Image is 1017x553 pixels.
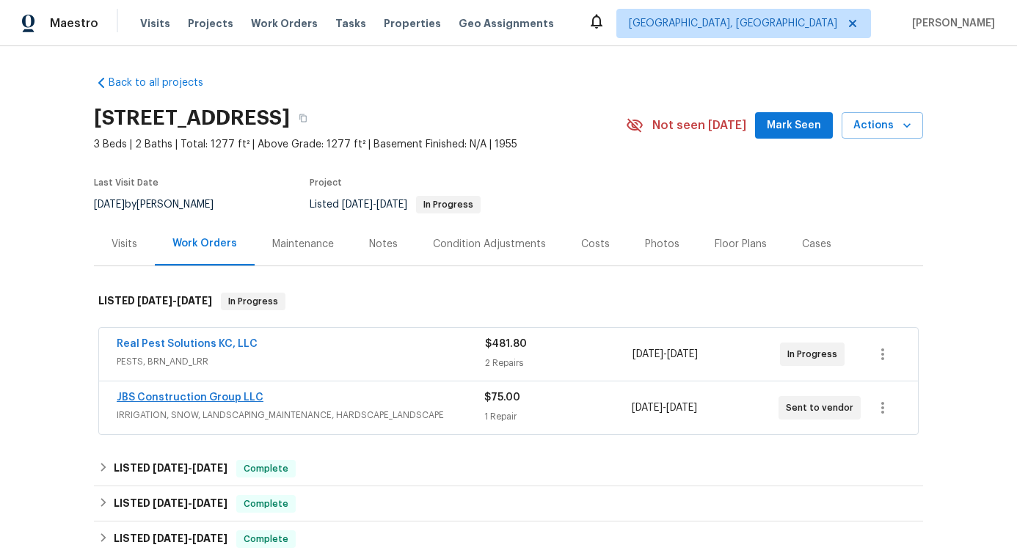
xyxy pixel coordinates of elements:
[633,349,663,359] span: [DATE]
[652,118,746,133] span: Not seen [DATE]
[842,112,923,139] button: Actions
[418,200,479,209] span: In Progress
[117,392,263,403] a: JBS Construction Group LLC
[112,237,137,252] div: Visits
[94,137,626,152] span: 3 Beds | 2 Baths | Total: 1277 ft² | Above Grade: 1277 ft² | Basement Finished: N/A | 1955
[153,533,227,543] span: -
[802,237,831,252] div: Cases
[666,403,697,413] span: [DATE]
[310,178,342,187] span: Project
[629,16,837,31] span: [GEOGRAPHIC_DATA], [GEOGRAPHIC_DATA]
[140,16,170,31] span: Visits
[715,237,767,252] div: Floor Plans
[581,237,610,252] div: Costs
[153,533,188,543] span: [DATE]
[906,16,995,31] span: [PERSON_NAME]
[767,117,821,135] span: Mark Seen
[153,463,227,473] span: -
[153,463,188,473] span: [DATE]
[238,497,294,511] span: Complete
[290,105,316,131] button: Copy Address
[667,349,698,359] span: [DATE]
[137,296,172,306] span: [DATE]
[94,451,923,486] div: LISTED [DATE]-[DATE]Complete
[94,486,923,521] div: LISTED [DATE]-[DATE]Complete
[222,294,284,309] span: In Progress
[459,16,554,31] span: Geo Assignments
[172,236,237,251] div: Work Orders
[177,296,212,306] span: [DATE]
[787,347,843,362] span: In Progress
[335,18,366,29] span: Tasks
[153,498,188,508] span: [DATE]
[137,296,212,306] span: -
[117,408,484,422] span: IRRIGATION, SNOW, LANDSCAPING_MAINTENANCE, HARDSCAPE_LANDSCAPE
[192,498,227,508] span: [DATE]
[94,111,290,125] h2: [STREET_ADDRESS]
[632,400,697,415] span: -
[645,237,679,252] div: Photos
[114,530,227,548] h6: LISTED
[192,463,227,473] span: [DATE]
[50,16,98,31] span: Maestro
[94,278,923,325] div: LISTED [DATE]-[DATE]In Progress
[384,16,441,31] span: Properties
[114,495,227,513] h6: LISTED
[369,237,398,252] div: Notes
[755,112,833,139] button: Mark Seen
[117,354,485,369] span: PESTS, BRN_AND_LRR
[342,199,373,210] span: [DATE]
[433,237,546,252] div: Condition Adjustments
[633,347,698,362] span: -
[94,196,231,213] div: by [PERSON_NAME]
[117,339,258,349] a: Real Pest Solutions KC, LLC
[94,199,125,210] span: [DATE]
[485,356,633,370] div: 2 Repairs
[251,16,318,31] span: Work Orders
[484,392,520,403] span: $75.00
[238,461,294,476] span: Complete
[342,199,407,210] span: -
[786,400,859,415] span: Sent to vendor
[188,16,233,31] span: Projects
[484,409,631,424] div: 1 Repair
[272,237,334,252] div: Maintenance
[98,293,212,310] h6: LISTED
[94,76,235,90] a: Back to all projects
[310,199,481,210] span: Listed
[376,199,407,210] span: [DATE]
[153,498,227,508] span: -
[114,460,227,477] h6: LISTED
[485,339,527,349] span: $481.80
[94,178,158,187] span: Last Visit Date
[192,533,227,543] span: [DATE]
[632,403,663,413] span: [DATE]
[853,117,911,135] span: Actions
[238,532,294,546] span: Complete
